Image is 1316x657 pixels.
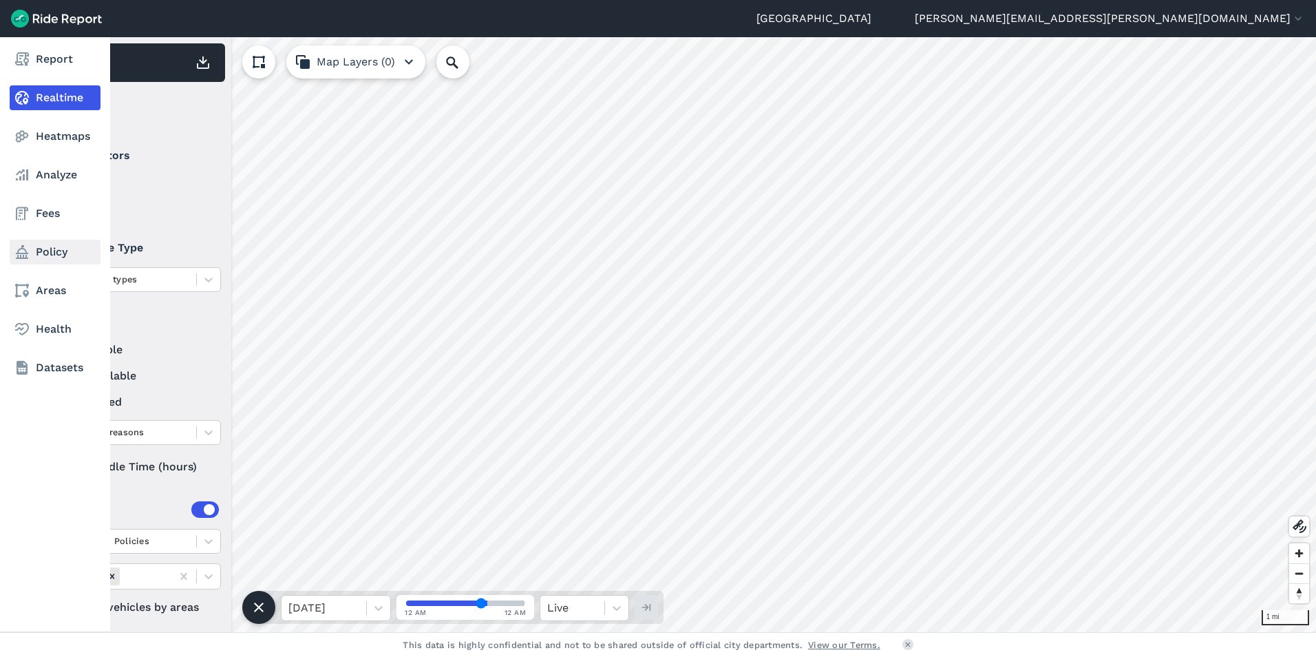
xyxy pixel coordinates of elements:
label: available [56,342,221,358]
a: Report [10,47,100,72]
div: Idle Time (hours) [56,455,221,479]
summary: Vehicle Type [56,229,219,267]
a: Fees [10,201,100,226]
span: 12 AM [405,607,427,618]
a: Health [10,317,100,342]
label: unavailable [56,368,221,384]
canvas: Map [44,37,1316,632]
div: Filter [50,88,225,131]
a: Datasets [10,355,100,380]
button: Zoom in [1289,543,1309,563]
div: Remove Areas (8) [105,567,120,585]
a: View our Terms. [808,638,880,651]
label: Bird [56,175,221,191]
button: Reset bearing to north [1289,583,1309,603]
a: Heatmaps [10,124,100,149]
summary: Operators [56,136,219,175]
div: Areas [74,501,219,518]
button: Zoom out [1289,563,1309,583]
a: Policy [10,240,100,264]
a: Areas [10,278,100,303]
label: Filter vehicles by areas [56,599,221,616]
a: Realtime [10,85,100,110]
summary: Areas [56,490,219,529]
a: [GEOGRAPHIC_DATA] [756,10,871,27]
button: [PERSON_NAME][EMAIL_ADDRESS][PERSON_NAME][DOMAIN_NAME] [915,10,1305,27]
div: 1 mi [1262,610,1309,625]
summary: Status [56,303,219,342]
label: Lime [56,201,221,218]
input: Search Location or Vehicles [436,45,491,79]
img: Ride Report [11,10,102,28]
button: Map Layers (0) [286,45,425,79]
span: 12 AM [505,607,527,618]
a: Analyze [10,163,100,187]
label: reserved [56,394,221,410]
